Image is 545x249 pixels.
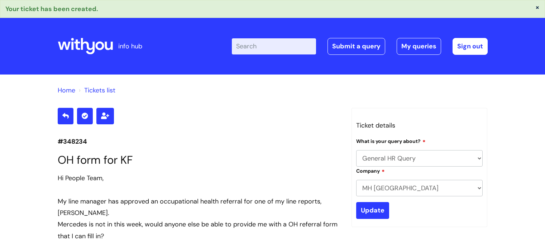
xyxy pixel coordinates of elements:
label: Company [356,167,385,174]
div: Mercedes is not in this week, would anyone else be able to provide me with a OH referral form tha... [58,219,341,242]
a: Sign out [453,38,488,54]
button: × [535,4,540,10]
a: Tickets list [84,86,115,95]
li: Solution home [58,85,75,96]
a: Submit a query [328,38,385,54]
p: #348234 [58,136,341,147]
div: Hi People Team, [58,172,341,184]
a: Home [58,86,75,95]
a: My queries [397,38,441,54]
li: Tickets list [77,85,115,96]
input: Search [232,38,316,54]
p: info hub [118,40,142,52]
div: My line manager has approved an occupational health referral for one of my line reports, [PERSON_... [58,196,341,219]
input: Update [356,202,389,219]
label: What is your query about? [356,137,426,144]
h1: OH form for KF [58,153,341,167]
div: | - [232,38,488,54]
h3: Ticket details [356,120,483,131]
